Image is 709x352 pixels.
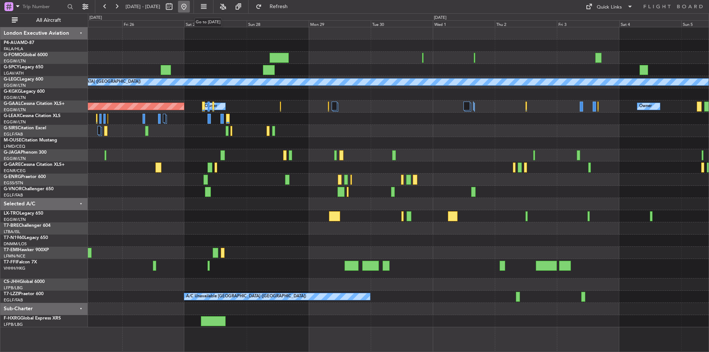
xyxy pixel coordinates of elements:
span: Refresh [263,4,294,9]
a: EGGW/LTN [4,107,26,113]
span: G-ENRG [4,175,21,179]
a: T7-LZZIPraetor 600 [4,292,44,296]
a: LX-TROLegacy 650 [4,211,43,216]
a: CS-JHHGlobal 6000 [4,280,45,284]
a: T7-N1960Legacy 650 [4,236,48,240]
div: Fri 3 [557,20,619,27]
div: Go to [DATE] [194,18,222,27]
div: [DATE] [434,15,446,21]
span: [DATE] - [DATE] [126,3,160,10]
span: T7-LZZI [4,292,19,296]
a: EGGW/LTN [4,119,26,125]
div: Thu 25 [60,20,122,27]
button: Quick Links [582,1,637,13]
a: G-VNORChallenger 650 [4,187,54,191]
span: G-KGKG [4,89,21,94]
a: EGGW/LTN [4,217,26,222]
a: G-KGKGLegacy 600 [4,89,45,94]
button: Refresh [252,1,297,13]
a: EGGW/LTN [4,83,26,88]
a: F-HXRGGlobal Express XRS [4,316,61,321]
div: Wed 1 [433,20,495,27]
a: M-OUSECitation Mustang [4,138,57,143]
div: A/C Unavailable [GEOGRAPHIC_DATA] ([GEOGRAPHIC_DATA]) [186,291,306,302]
a: T7-BREChallenger 604 [4,223,51,228]
a: T7-FFIFalcon 7X [4,260,37,264]
span: G-LEAX [4,114,20,118]
span: G-FOMO [4,53,23,57]
div: Quick Links [597,4,622,11]
div: Sat 4 [619,20,681,27]
a: EGGW/LTN [4,58,26,64]
span: G-LEGC [4,77,20,82]
div: Owner [639,101,652,112]
a: EGNR/CEG [4,168,26,174]
span: G-SPCY [4,65,20,69]
span: G-VNOR [4,187,22,191]
a: LGAV/ATH [4,71,24,76]
div: Mon 29 [309,20,371,27]
a: G-GAALCessna Citation XLS+ [4,102,65,106]
a: LFMD/CEQ [4,144,25,149]
a: LFPB/LBG [4,322,23,327]
a: G-GARECessna Citation XLS+ [4,163,65,167]
span: All Aircraft [19,18,78,23]
a: EGLF/FAB [4,297,23,303]
a: G-FOMOGlobal 6000 [4,53,48,57]
a: G-JAGAPhenom 300 [4,150,47,155]
a: G-SPCYLegacy 650 [4,65,43,69]
input: Trip Number [23,1,65,12]
span: LX-TRO [4,211,20,216]
a: LTBA/ISL [4,229,20,235]
div: Tue 30 [371,20,433,27]
a: T7-EMIHawker 900XP [4,248,49,252]
a: G-ENRGPraetor 600 [4,175,46,179]
span: F-HXRG [4,316,20,321]
a: EGGW/LTN [4,95,26,100]
a: G-LEGCLegacy 600 [4,77,43,82]
a: P4-AUAMD-87 [4,41,34,45]
a: FALA/HLA [4,46,23,52]
span: P4-AUA [4,41,20,45]
span: G-JAGA [4,150,21,155]
span: T7-BRE [4,223,19,228]
div: Fri 26 [122,20,184,27]
a: EGLF/FAB [4,131,23,137]
span: G-GARE [4,163,21,167]
a: EGGW/LTN [4,156,26,161]
div: [DATE] [89,15,102,21]
a: EGSS/STN [4,180,23,186]
button: All Aircraft [8,14,80,26]
a: EGLF/FAB [4,192,23,198]
span: M-OUSE [4,138,21,143]
div: Sat 27 [184,20,246,27]
a: G-LEAXCessna Citation XLS [4,114,61,118]
span: T7-EMI [4,248,18,252]
div: Thu 2 [495,20,557,27]
a: LFMN/NCE [4,253,25,259]
a: LFPB/LBG [4,285,23,291]
span: T7-FFI [4,260,17,264]
span: G-GAAL [4,102,21,106]
div: Owner [205,101,217,112]
span: G-SIRS [4,126,18,130]
a: G-SIRSCitation Excel [4,126,46,130]
span: CS-JHH [4,280,20,284]
a: VHHH/HKG [4,266,25,271]
span: T7-N1960 [4,236,24,240]
div: Sun 28 [247,20,309,27]
a: DNMM/LOS [4,241,27,247]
